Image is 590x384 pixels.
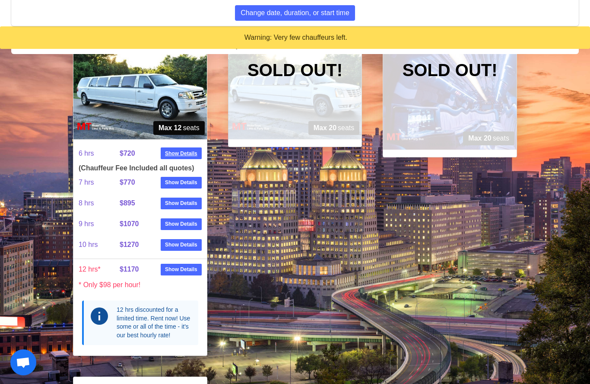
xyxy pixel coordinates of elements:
span: 9 hrs [79,214,120,234]
strong: Show Details [165,179,197,186]
span: 7 hrs [79,172,120,193]
span: 12 hrs* [79,259,120,280]
strong: $770 [120,179,135,186]
div: Warning: Very few chauffeurs left. [7,33,585,42]
span: 10 hrs [79,234,120,255]
strong: $1170 [120,266,139,273]
strong: Show Details [165,266,197,273]
button: Change date, duration, or start time [235,5,355,21]
p: * Only $98 per hour! [73,280,207,290]
span: seats [153,121,205,135]
strong: Show Details [165,199,197,207]
div: Open chat [10,349,36,375]
strong: Show Details [165,241,197,249]
span: 8 hrs [79,193,120,214]
strong: $1070 [120,220,139,227]
h4: (Chauffeur Fee Included all quotes) [79,164,202,172]
img: 07%2001.jpg [73,37,207,139]
strong: Max 12 [159,123,181,133]
strong: Show Details [165,150,197,157]
strong: Show Details [165,220,197,228]
span: 6 hrs [79,143,120,164]
div: 12 hrs discounted for a limited time. Rent now! Use some or all of the time - it's our best hourl... [117,306,193,339]
span: Change date, duration, or start time [241,8,349,18]
strong: $720 [120,150,135,157]
strong: $1270 [120,241,139,248]
strong: $895 [120,199,135,207]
